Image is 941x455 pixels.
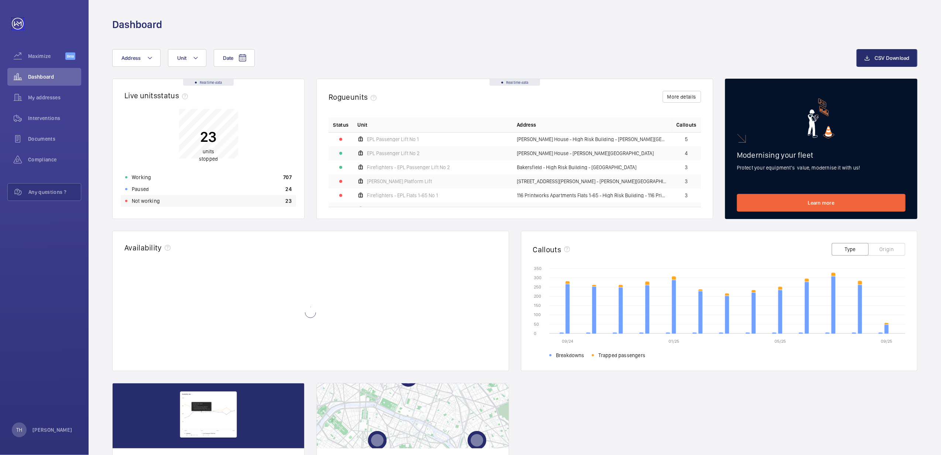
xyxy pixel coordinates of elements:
p: TH [16,426,22,434]
span: Callouts [676,121,697,129]
a: Learn more [737,194,906,212]
button: CSV Download [856,49,917,67]
p: Protect your equipment's value, modernise it with us! [737,164,906,171]
p: Status [333,121,348,129]
span: Address [517,121,536,129]
span: Date [223,55,234,61]
h2: Availability [124,243,162,252]
span: Firefighters - EPL Passenger Lift No 2 [367,165,450,170]
text: 0 [534,331,536,336]
span: Firefighters - EPL Flats 1-65 No 1 [367,193,438,198]
text: 200 [534,294,541,299]
span: EPL Passenger Lift No 1 [367,137,419,142]
text: 150 [534,303,541,308]
span: Compliance [28,156,81,163]
span: Dashboard [28,73,81,81]
p: Working [132,174,151,181]
span: Beta [65,52,75,60]
span: Unit [177,55,187,61]
h2: Callouts [533,245,561,254]
text: 350 [534,266,542,271]
text: 300 [534,275,542,280]
button: Date [214,49,255,67]
text: 09/25 [881,339,892,344]
span: Breakdowns [556,352,584,359]
span: [STREET_ADDRESS][PERSON_NAME] - [PERSON_NAME][GEOGRAPHIC_DATA] [517,179,667,184]
span: CSV Download [875,55,910,61]
text: 100 [534,312,541,318]
p: Not working [132,197,160,205]
p: 23 [286,197,292,205]
span: Address [121,55,141,61]
h2: Live units [124,91,191,100]
button: Address [112,49,161,67]
span: [PERSON_NAME] House - [PERSON_NAME][GEOGRAPHIC_DATA] [517,151,654,156]
p: 24 [286,185,292,193]
span: EPL Passenger Lift No 2 [367,151,420,156]
span: [PERSON_NAME] House - High Risk Building - [PERSON_NAME][GEOGRAPHIC_DATA] [517,137,667,142]
img: marketing-card.svg [808,98,835,138]
button: Origin [868,243,905,256]
span: My addresses [28,94,81,101]
h1: Dashboard [112,18,162,31]
span: Any questions ? [28,188,81,196]
span: Trapped passengers [598,352,645,359]
text: 250 [534,284,541,290]
span: status [157,91,191,100]
div: Real time data [490,79,540,86]
span: 3 [685,179,688,184]
div: Real time data [183,79,234,86]
p: units [199,148,218,163]
p: [PERSON_NAME] [32,426,72,434]
button: Type [832,243,869,256]
span: 3 [685,165,688,170]
span: 116 Printworks Apartments Flats 1-65 - High Risk Building - 116 Printworks Apartments Flats 1-65 [517,193,667,198]
p: 707 [283,174,292,181]
span: Maximize [28,52,65,60]
text: 09/24 [562,339,573,344]
text: 05/25 [775,339,786,344]
span: Documents [28,135,81,143]
span: units [350,92,380,102]
p: 23 [199,128,218,146]
text: 50 [534,322,539,327]
span: 4 [685,151,688,156]
h2: Modernising your fleet [737,150,906,160]
span: Unit [357,121,367,129]
h2: Rogue [329,92,380,102]
span: Bakersfield - High Risk Building - [GEOGRAPHIC_DATA] [517,165,636,170]
text: 01/25 [669,339,679,344]
span: 5 [685,137,688,142]
button: Unit [168,49,206,67]
span: [PERSON_NAME] Platform Lift [367,179,432,184]
p: Paused [132,185,149,193]
span: Interventions [28,114,81,122]
button: More details [663,91,701,103]
span: stopped [199,156,218,162]
span: 3 [685,193,688,198]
